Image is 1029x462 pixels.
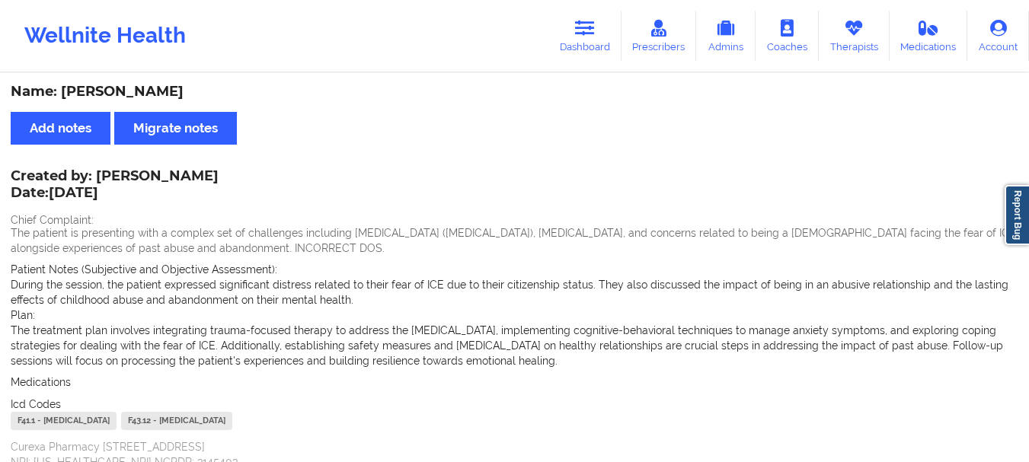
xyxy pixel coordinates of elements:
[11,183,219,203] p: Date: [DATE]
[819,11,890,61] a: Therapists
[11,323,1018,368] p: The treatment plan involves integrating trauma-focused therapy to address the [MEDICAL_DATA], imp...
[11,214,94,226] span: Chief Complaint:
[121,412,232,430] div: F43.12 - [MEDICAL_DATA]
[11,112,110,145] button: Add notes
[11,376,71,388] span: Medications
[756,11,819,61] a: Coaches
[11,225,1018,256] p: The patient is presenting with a complex set of challenges including [MEDICAL_DATA] ([MEDICAL_DAT...
[11,309,35,321] span: Plan:
[114,112,237,145] button: Migrate notes
[11,412,117,430] div: F41.1 - [MEDICAL_DATA]
[11,83,1018,100] div: Name: [PERSON_NAME]
[622,11,697,61] a: Prescribers
[11,398,61,410] span: Icd Codes
[11,263,277,276] span: Patient Notes (Subjective and Objective Assessment):
[548,11,622,61] a: Dashboard
[967,11,1029,61] a: Account
[696,11,756,61] a: Admins
[11,277,1018,307] p: During the session, the patient expressed significant distress related to their fear of ICE due t...
[11,168,219,203] div: Created by: [PERSON_NAME]
[1005,185,1029,245] a: Report Bug
[890,11,968,61] a: Medications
